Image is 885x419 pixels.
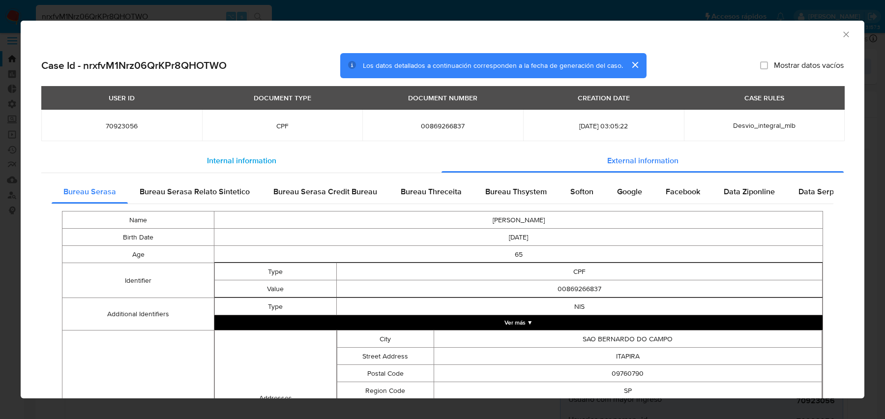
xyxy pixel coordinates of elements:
div: DOCUMENT TYPE [248,90,317,106]
span: Bureau Serasa Credit Bureau [273,186,377,197]
td: Name [62,211,214,229]
span: Internal information [207,155,276,166]
td: Type [215,298,336,315]
h2: Case Id - nrxfvM1Nrz06QrKPr8QHOTWO [41,59,227,72]
span: CPF [214,121,351,130]
td: SP [434,382,822,399]
span: Desvio_integral_mlb [733,120,796,130]
div: CASE RULES [738,90,790,106]
span: Facebook [666,186,700,197]
td: Age [62,246,214,263]
td: 65 [214,246,823,263]
div: DOCUMENT NUMBER [402,90,483,106]
input: Mostrar datos vacíos [760,61,768,69]
td: 09760790 [434,365,822,382]
td: [DATE] [214,229,823,246]
span: Softon [570,186,593,197]
td: [PERSON_NAME] [214,211,823,229]
td: NIS [336,298,823,315]
div: Detailed external info [52,180,833,204]
td: CPF [336,263,823,280]
span: Bureau Threceita [401,186,462,197]
span: External information [607,155,678,166]
td: Value [215,280,336,298]
td: 00869266837 [336,280,823,298]
td: Region Code [337,382,434,399]
span: Google [617,186,642,197]
span: Mostrar datos vacíos [774,60,844,70]
span: Los datos detallados a continuación corresponden a la fecha de generación del caso. [363,60,623,70]
span: Bureau Serasa [63,186,116,197]
button: Expand array [214,315,823,330]
td: Street Address [337,348,434,365]
td: Birth Date [62,229,214,246]
div: Detailed info [41,149,844,173]
span: 70923056 [53,121,190,130]
span: Bureau Thsystem [485,186,547,197]
td: Identifier [62,263,214,298]
div: CREATION DATE [572,90,636,106]
td: City [337,330,434,348]
span: Data Serpro Pf [798,186,851,197]
div: USER ID [103,90,141,106]
td: Additional Identifiers [62,298,214,330]
button: cerrar [623,53,647,77]
div: closure-recommendation-modal [21,21,864,398]
span: [DATE] 03:05:22 [535,121,672,130]
td: Type [215,263,336,280]
td: Postal Code [337,365,434,382]
button: Cerrar ventana [841,30,850,38]
span: Bureau Serasa Relato Sintetico [140,186,250,197]
span: Data Ziponline [724,186,775,197]
span: 00869266837 [374,121,511,130]
td: SAO BERNARDO DO CAMPO [434,330,822,348]
td: ITAPIRA [434,348,822,365]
